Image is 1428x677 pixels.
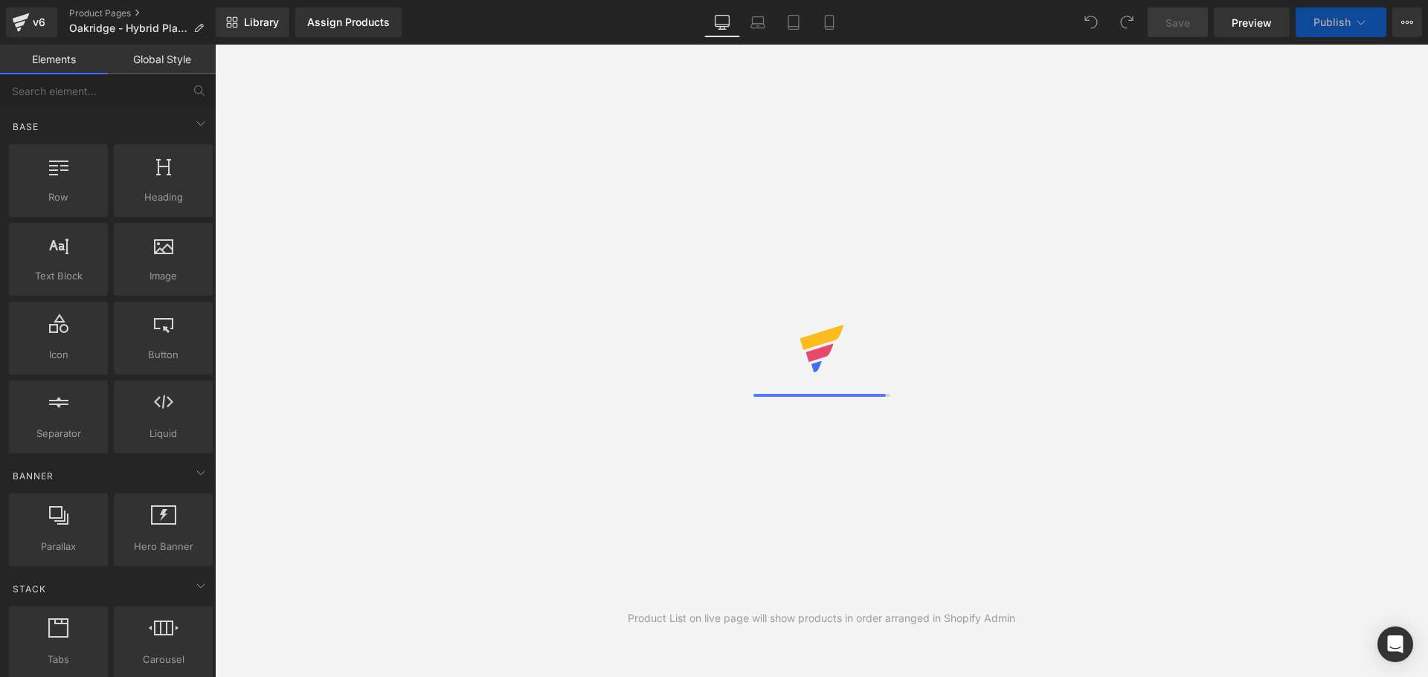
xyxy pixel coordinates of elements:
span: Tabs [13,652,103,667]
div: Product List on live page will show products in order arranged in Shopify Admin [628,610,1015,626]
a: Tablet [776,7,811,37]
a: Desktop [704,7,740,37]
span: Separator [13,426,103,441]
span: Preview [1232,15,1272,30]
span: Hero Banner [118,539,208,554]
a: Product Pages [69,7,216,19]
button: Undo [1076,7,1106,37]
span: Stack [11,582,48,596]
button: More [1392,7,1422,37]
a: Mobile [811,7,847,37]
span: Liquid [118,426,208,441]
span: Icon [13,347,103,363]
span: Oakridge - Hybrid Plank [69,22,187,34]
div: Assign Products [307,16,390,28]
span: Banner [11,469,55,483]
span: Heading [118,190,208,205]
span: Base [11,120,40,134]
span: Carousel [118,652,208,667]
span: Save [1165,15,1190,30]
span: Image [118,268,208,284]
a: Preview [1214,7,1290,37]
a: Laptop [740,7,776,37]
span: Parallax [13,539,103,554]
div: v6 [30,13,48,32]
span: Library [244,16,279,29]
span: Text Block [13,268,103,284]
a: New Library [216,7,289,37]
span: Publish [1313,16,1351,28]
button: Publish [1296,7,1386,37]
a: v6 [6,7,57,37]
div: Open Intercom Messenger [1377,626,1413,662]
span: Button [118,347,208,363]
span: Row [13,190,103,205]
button: Redo [1112,7,1142,37]
a: Global Style [108,45,216,74]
